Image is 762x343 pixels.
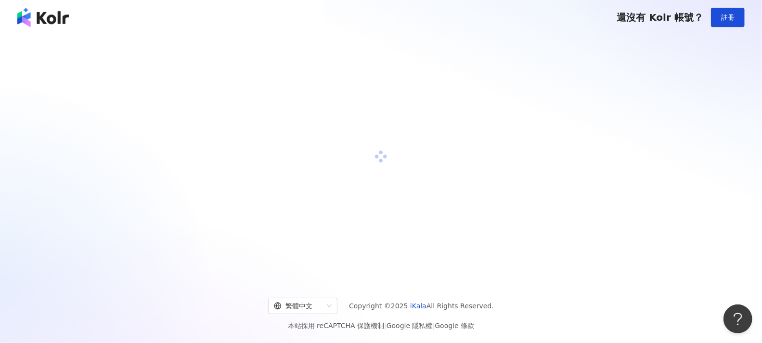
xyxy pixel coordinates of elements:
[433,322,435,330] span: |
[349,300,494,312] span: Copyright © 2025 All Rights Reserved.
[274,298,323,314] div: 繁體中文
[721,13,735,21] span: 註冊
[723,304,752,333] iframe: Help Scout Beacon - Open
[387,322,433,330] a: Google 隱私權
[711,8,745,27] button: 註冊
[410,302,426,310] a: iKala
[617,12,703,23] span: 還沒有 Kolr 帳號？
[435,322,474,330] a: Google 條款
[384,322,387,330] span: |
[288,320,474,331] span: 本站採用 reCAPTCHA 保護機制
[17,8,69,27] img: logo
